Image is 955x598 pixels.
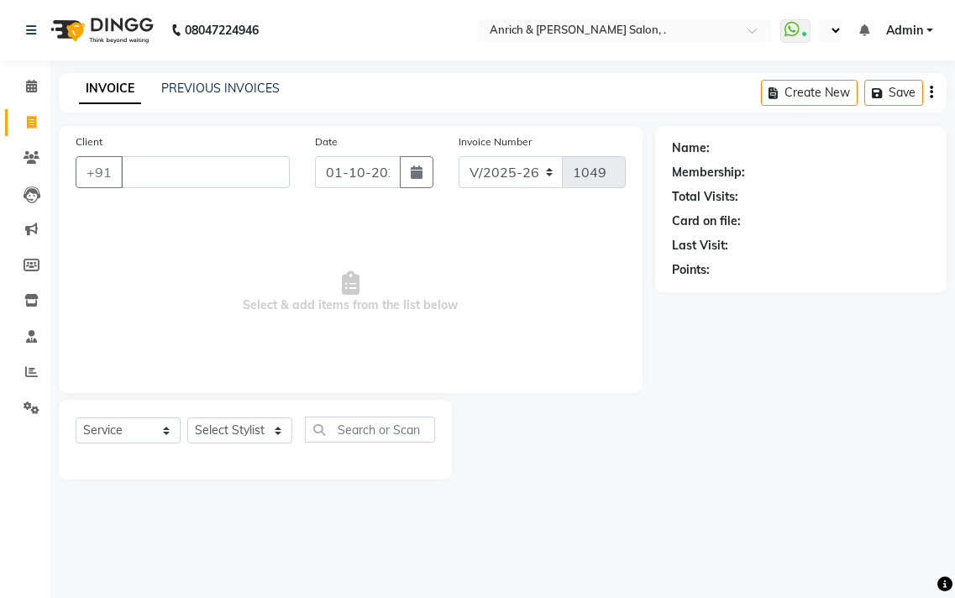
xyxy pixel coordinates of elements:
input: Search or Scan [305,417,435,443]
img: logo [43,7,158,54]
div: Points: [672,261,710,279]
label: Date [315,134,338,149]
div: Card on file: [672,212,741,230]
button: +91 [76,156,123,188]
div: Last Visit: [672,237,728,254]
label: Invoice Number [459,134,532,149]
label: Client [76,134,102,149]
span: Select & add items from the list below [76,208,626,376]
div: Total Visits: [672,188,738,206]
span: Admin [886,22,923,39]
b: 08047224946 [185,7,259,54]
a: PREVIOUS INVOICES [161,81,280,96]
a: INVOICE [79,74,141,104]
button: Create New [761,80,858,106]
div: Name: [672,139,710,157]
div: Membership: [672,164,745,181]
button: Save [864,80,923,106]
input: Search by Name/Mobile/Email/Code [121,156,290,188]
